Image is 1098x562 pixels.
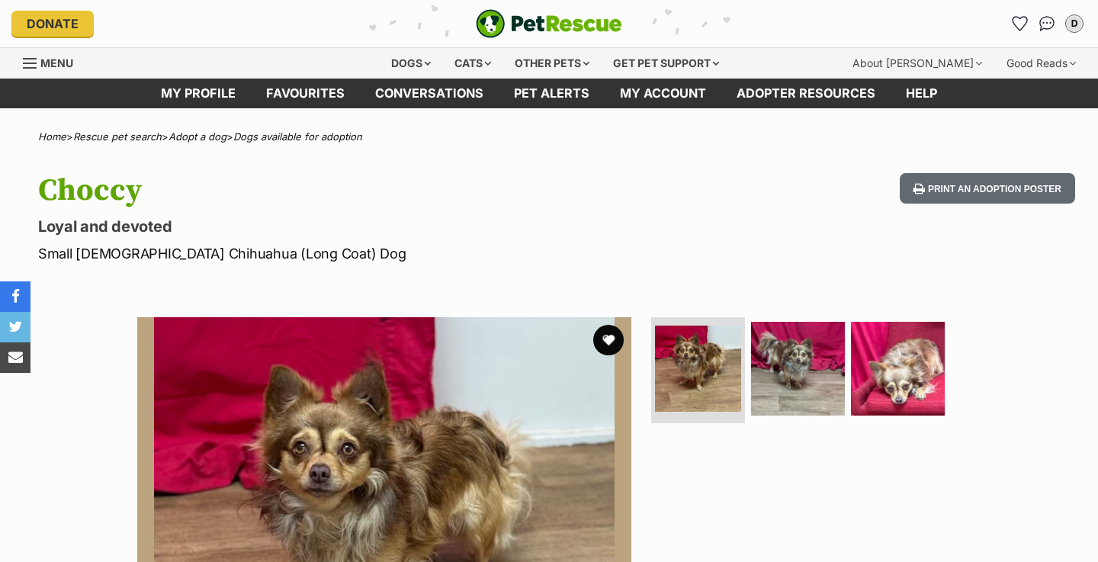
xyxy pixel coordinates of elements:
p: Loyal and devoted [38,216,669,237]
a: Adopt a dog [169,130,226,143]
a: Menu [23,48,84,75]
a: Donate [11,11,94,37]
a: My profile [146,79,251,108]
img: Photo of Choccy [751,322,845,416]
img: logo-e224e6f780fb5917bec1dbf3a21bbac754714ae5b6737aabdf751b685950b380.svg [476,9,622,38]
a: Favourites [1007,11,1032,36]
a: Home [38,130,66,143]
div: About [PERSON_NAME] [842,48,993,79]
a: PetRescue [476,9,622,38]
div: Cats [444,48,502,79]
a: Rescue pet search [73,130,162,143]
div: Other pets [504,48,600,79]
div: Good Reads [996,48,1087,79]
a: My account [605,79,721,108]
button: My account [1062,11,1087,36]
p: Small [DEMOGRAPHIC_DATA] Chihuahua (Long Coat) Dog [38,243,669,264]
div: Dogs [380,48,441,79]
span: Menu [40,56,73,69]
a: conversations [360,79,499,108]
a: Help [891,79,952,108]
h1: Choccy [38,173,669,208]
ul: Account quick links [1007,11,1087,36]
a: Pet alerts [499,79,605,108]
div: D [1067,16,1082,31]
a: Favourites [251,79,360,108]
img: Photo of Choccy [851,322,945,416]
a: Conversations [1035,11,1059,36]
button: Print an adoption poster [900,173,1075,204]
a: Adopter resources [721,79,891,108]
button: favourite [593,325,624,355]
div: Get pet support [602,48,730,79]
img: Photo of Choccy [655,326,741,412]
a: Dogs available for adoption [233,130,362,143]
img: chat-41dd97257d64d25036548639549fe6c8038ab92f7586957e7f3b1b290dea8141.svg [1039,16,1055,31]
